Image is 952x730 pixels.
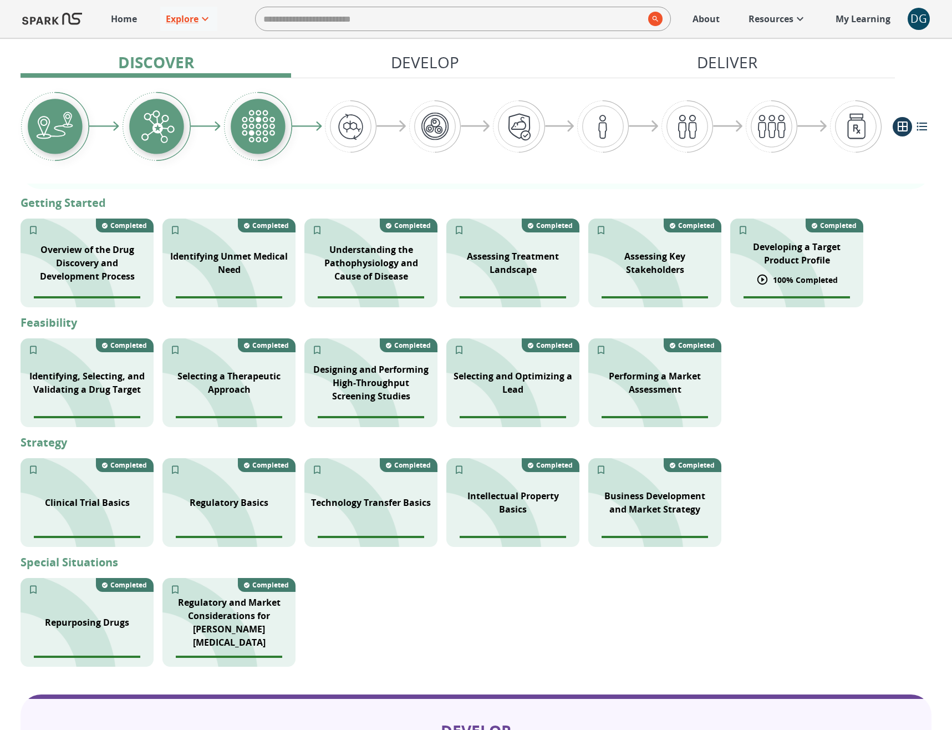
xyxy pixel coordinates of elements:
p: Completed [110,221,147,230]
p: Develop [391,50,459,74]
div: Graphic showing the progression through the Discover, Develop, and Deliver pipeline, highlighting... [21,92,882,161]
p: Completed [110,460,147,470]
span: Module completion progress of user [744,296,850,298]
svg: Add to My Learning [454,225,465,236]
p: Completed [252,221,289,230]
div: Dart hitting bullseye [21,338,154,427]
span: Module completion progress of user [34,536,140,538]
p: Resources [749,12,793,26]
p: Business Development and Market Strategy [595,489,715,516]
span: Module completion progress of user [176,296,282,298]
div: SPARK NS branding pattern [162,458,296,547]
p: Completed [110,580,147,590]
span: Module completion progress of user [318,416,424,418]
p: 100 % Completed [773,274,838,286]
div: SPARK NS branding pattern [21,458,154,547]
svg: Add to My Learning [28,344,39,356]
p: Technology Transfer Basics [311,496,431,509]
p: Completed [678,341,715,350]
svg: Add to My Learning [595,344,607,356]
span: Module completion progress of user [602,416,708,418]
p: Identifying, Selecting, and Validating a Drug Target [27,369,147,396]
svg: Add to My Learning [170,225,181,236]
p: Understanding the Pathophysiology and Cause of Disease [311,243,431,283]
div: SPARK NS branding pattern [730,219,863,307]
p: Developing a Target Product Profile [737,240,857,267]
button: account of current user [908,8,930,30]
div: SPARK NS branding pattern [446,458,579,547]
p: Intellectual Property Basics [453,489,573,516]
p: Special Situations [21,554,931,571]
svg: Add to My Learning [170,584,181,595]
div: DG [908,8,930,30]
span: Module completion progress of user [34,656,140,658]
div: SPARK NS branding pattern [588,458,721,547]
p: Overview of the Drug Discovery and Development Process [27,243,147,283]
p: Completed [678,460,715,470]
span: Module completion progress of user [460,296,566,298]
p: Completed [394,341,431,350]
p: Getting Started [21,195,931,211]
p: Deliver [697,50,757,74]
img: Logo of SPARK at Stanford [22,6,82,32]
svg: Add to My Learning [454,344,465,356]
img: arrow-right [89,121,119,132]
span: Module completion progress of user [602,536,708,538]
p: Identifying Unmet Medical Need [169,250,289,276]
a: Resources [743,7,812,31]
div: SPARK NS branding pattern [588,219,721,307]
p: Home [111,12,137,26]
p: Performing a Market Assessment [595,369,715,396]
p: Completed [110,341,147,350]
div: SPARK NS branding pattern [162,219,296,307]
p: Repurposing Drugs [45,616,129,629]
p: Regulatory Basics [190,496,268,509]
p: Completed [678,221,715,230]
span: Module completion progress of user [34,416,140,418]
span: Module completion progress of user [176,536,282,538]
button: grid view [893,117,912,136]
a: Explore [160,7,217,31]
p: About [693,12,720,26]
svg: Add to My Learning [595,464,607,475]
svg: Add to My Learning [454,464,465,475]
p: Clinical Trial Basics [45,496,130,509]
p: Completed [536,341,573,350]
img: arrow-right [191,121,221,132]
svg: Add to My Learning [312,464,323,475]
div: Spark NS branding pattern [162,338,296,427]
svg: Add to My Learning [312,344,323,356]
span: Module completion progress of user [34,296,140,298]
span: Module completion progress of user [460,536,566,538]
svg: Add to My Learning [28,584,39,595]
div: SPARK NS branding pattern [21,578,154,667]
div: SPARK NS branding pattern [304,458,437,547]
span: Module completion progress of user [602,296,708,298]
p: Completed [536,460,573,470]
p: Completed [394,221,431,230]
svg: Add to My Learning [737,225,749,236]
p: Assessing Key Stakeholders [595,250,715,276]
svg: Add to My Learning [595,225,607,236]
svg: Add to My Learning [28,225,39,236]
a: About [687,7,725,31]
span: Module completion progress of user [318,296,424,298]
p: Selecting and Optimizing a Lead [453,369,573,396]
p: Completed [252,341,289,350]
svg: Add to My Learning [170,464,181,475]
svg: Add to My Learning [170,344,181,356]
span: Module completion progress of user [318,536,424,538]
p: Regulatory and Market Considerations for [PERSON_NAME][MEDICAL_DATA] [169,596,289,649]
a: My Learning [830,7,897,31]
svg: Add to My Learning [28,464,39,475]
img: arrow-right [545,120,575,133]
span: Module completion progress of user [176,416,282,418]
img: arrow-right [461,120,491,133]
p: Discover [118,50,194,74]
span: Module completion progress of user [460,416,566,418]
button: list view [912,117,931,136]
p: My Learning [836,12,890,26]
img: arrow-right [629,120,659,133]
div: SPARK NS branding pattern [304,338,437,427]
p: Selecting a Therapeutic Approach [169,369,289,396]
